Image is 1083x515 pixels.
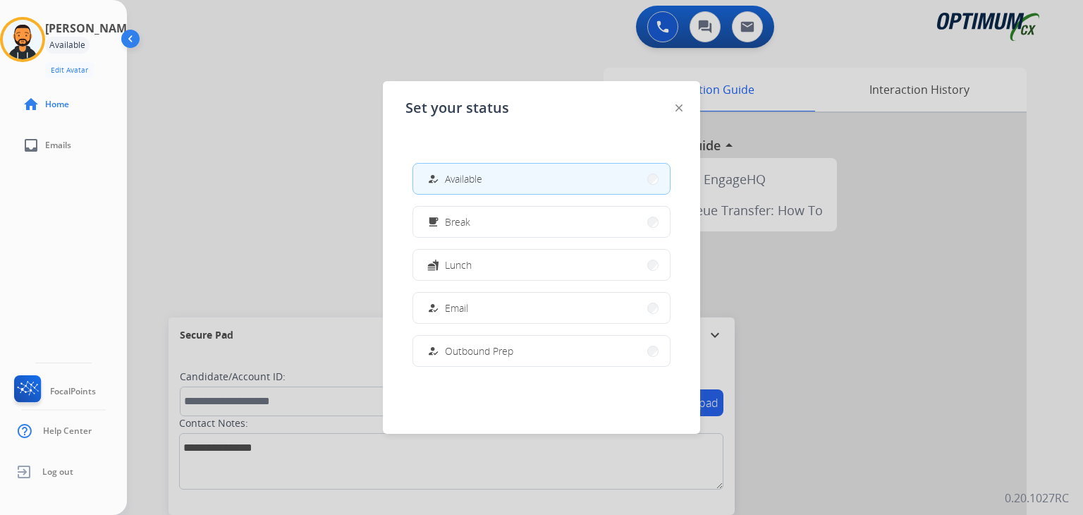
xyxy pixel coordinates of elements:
[43,425,92,437] span: Help Center
[45,37,90,54] div: Available
[45,20,137,37] h3: [PERSON_NAME]
[427,173,439,185] mat-icon: how_to_reg
[23,96,39,113] mat-icon: home
[11,375,96,408] a: FocalPoints
[445,171,482,186] span: Available
[45,62,94,78] button: Edit Avatar
[427,259,439,271] mat-icon: fastfood
[413,336,670,366] button: Outbound Prep
[445,344,513,358] span: Outbound Prep
[427,302,439,314] mat-icon: how_to_reg
[413,250,670,280] button: Lunch
[23,137,39,154] mat-icon: inbox
[413,164,670,194] button: Available
[445,257,472,272] span: Lunch
[405,98,509,118] span: Set your status
[42,466,73,478] span: Log out
[427,345,439,357] mat-icon: how_to_reg
[50,386,96,397] span: FocalPoints
[413,207,670,237] button: Break
[413,293,670,323] button: Email
[45,140,71,151] span: Emails
[427,216,439,228] mat-icon: free_breakfast
[445,214,470,229] span: Break
[3,20,42,59] img: avatar
[45,99,69,110] span: Home
[1005,490,1069,507] p: 0.20.1027RC
[445,301,468,315] span: Email
[675,104,683,111] img: close-button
